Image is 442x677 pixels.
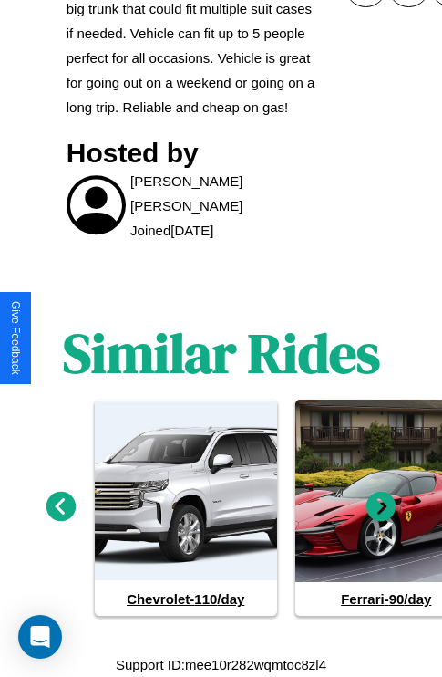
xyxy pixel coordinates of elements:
a: Chevrolet-110/day [95,400,277,616]
p: Support ID: mee10r282wqmtoc8zl4 [116,652,326,677]
p: Joined [DATE] [130,218,213,243]
p: [PERSON_NAME] [PERSON_NAME] [130,169,317,218]
h4: Chevrolet - 110 /day [95,582,277,616]
div: Give Feedback [9,301,22,375]
h3: Hosted by [67,138,317,169]
div: Open Intercom Messenger [18,615,62,659]
h1: Similar Rides [63,316,380,391]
